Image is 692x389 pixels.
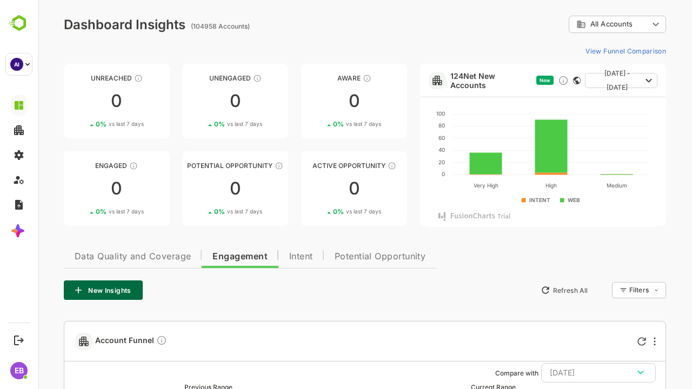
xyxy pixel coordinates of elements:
[600,337,608,346] div: Refresh
[404,171,407,177] text: 0
[520,75,531,86] div: Discover new ICP-fit accounts showing engagement — via intent surges, anonymous website visits, L...
[412,71,494,90] a: 124Net New Accounts
[512,366,609,380] div: [DATE]
[401,135,407,141] text: 60
[145,180,251,197] div: 0
[435,182,460,189] text: Very High
[71,207,106,216] span: vs last 7 days
[535,77,543,84] div: This card does not support filter and segments
[297,252,388,261] span: Potential Opportunity
[11,333,26,347] button: Logout
[325,74,334,83] div: These accounts have just entered the buying cycle and need further nurturing
[398,110,407,117] text: 100
[502,77,513,83] span: New
[26,17,148,32] div: Dashboard Insights
[5,13,33,33] img: BambooboxLogoMark.f1c84d78b4c51b1a7b5f700c9845e183.svg
[590,280,628,300] div: Filters
[145,151,251,226] a: Potential OpportunityThese accounts are MQAs and can be passed on to Inside Sales00%vs last 7 days
[401,159,407,165] text: 20
[263,92,369,110] div: 0
[26,162,132,170] div: Engaged
[26,151,132,226] a: EngagedThese accounts are warm, further nurturing would qualify them to MQAs00%vs last 7 days
[26,280,105,300] button: New Insights
[37,252,153,261] span: Data Quality and Coverage
[263,74,369,82] div: Aware
[553,20,595,28] span: All Accounts
[71,120,106,128] span: vs last 7 days
[118,335,129,347] div: Compare Funnel to any previous dates, and click on any plot in the current funnel to view the det...
[189,120,224,128] span: vs last 7 days
[616,337,618,346] div: More
[10,58,23,71] div: AI
[91,162,100,170] div: These accounts are warm, further nurturing would qualify them to MQAs
[295,120,343,128] div: 0 %
[58,207,106,216] div: 0 %
[263,151,369,226] a: Active OpportunityThese accounts have open opportunities which might be at any of the Sales Stage...
[26,64,132,138] a: UnreachedThese accounts have not been engaged with for a defined time period00%vs last 7 days
[263,64,369,138] a: AwareThese accounts have just entered the buying cycle and need further nurturing00%vs last 7 days
[503,363,618,383] button: [DATE]
[10,362,28,379] div: EB
[145,64,251,138] a: UnengagedThese accounts have not shown enough engagement and need nurturing00%vs last 7 days
[556,66,603,95] span: [DATE] - [DATE]
[237,162,245,170] div: These accounts are MQAs and can be passed on to Inside Sales
[26,92,132,110] div: 0
[457,369,501,377] ag: Compare with
[295,207,343,216] div: 0 %
[498,281,555,299] button: Refresh All
[26,74,132,82] div: Unreached
[308,120,343,128] span: vs last 7 days
[58,120,106,128] div: 0 %
[175,252,230,261] span: Engagement
[176,207,224,216] div: 0 %
[57,335,129,347] span: Account Funnel
[543,42,628,59] button: View Funnel Comparison
[568,182,589,189] text: Medium
[26,180,132,197] div: 0
[189,207,224,216] span: vs last 7 days
[547,73,620,88] button: [DATE] - [DATE]
[145,162,251,170] div: Potential Opportunity
[145,74,251,82] div: Unengaged
[308,207,343,216] span: vs last 7 days
[263,180,369,197] div: 0
[251,252,275,261] span: Intent
[591,286,611,294] div: Filters
[215,74,224,83] div: These accounts have not shown enough engagement and need nurturing
[176,120,224,128] div: 0 %
[153,22,215,30] ag: (104958 Accounts)
[401,122,407,129] text: 80
[96,74,105,83] div: These accounts have not been engaged with for a defined time period
[350,162,358,170] div: These accounts have open opportunities which might be at any of the Sales Stages
[508,182,519,189] text: High
[531,14,628,35] div: All Accounts
[538,19,611,29] div: All Accounts
[263,162,369,170] div: Active Opportunity
[145,92,251,110] div: 0
[401,146,407,153] text: 40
